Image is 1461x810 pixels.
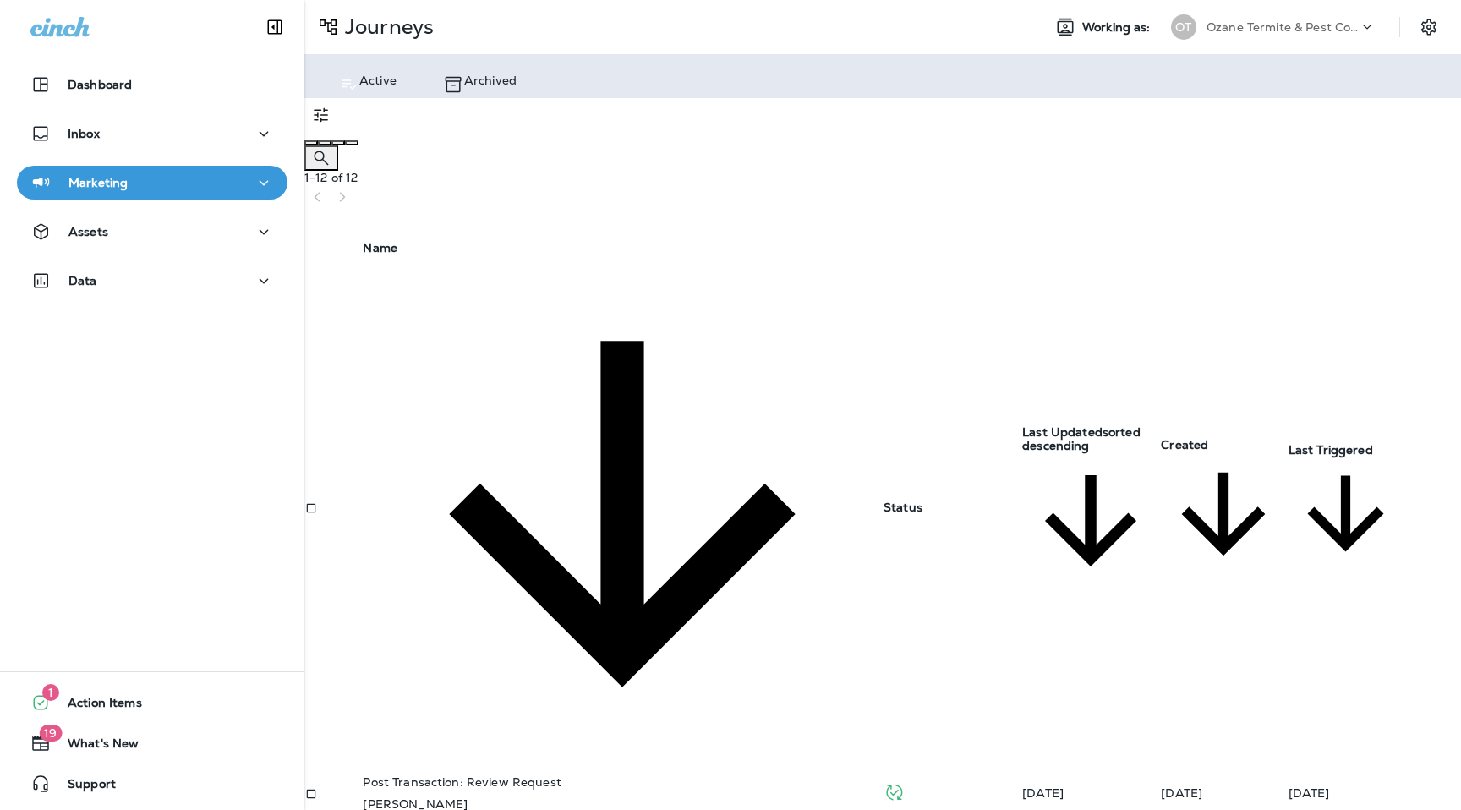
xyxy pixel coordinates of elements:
[1289,442,1403,520] span: Last Triggered
[51,777,116,797] span: Support
[42,684,59,701] span: 1
[68,127,100,140] p: Inbox
[1082,20,1154,35] span: Working as:
[1022,424,1141,453] span: sorted descending
[17,767,287,801] button: Support
[17,166,287,200] button: Marketing
[1022,424,1103,440] span: Last Updated
[68,225,108,238] p: Assets
[51,696,142,716] span: Action Items
[304,98,338,132] button: Filters
[68,274,97,287] p: Data
[338,14,434,40] p: Journeys
[68,78,132,91] p: Dashboard
[1161,437,1208,452] span: Created
[464,74,517,87] p: Archived
[304,145,338,171] button: Search Journeys
[51,736,139,757] span: What's New
[17,264,287,298] button: Data
[1207,20,1359,34] p: Ozane Termite & Pest Control
[1171,14,1196,40] div: OT
[39,725,62,742] span: 19
[1022,785,1064,801] span: Julia Horton
[884,784,905,799] span: Published
[17,117,287,151] button: Inbox
[359,74,397,87] p: Active
[884,500,922,515] span: Status
[17,726,287,760] button: 19What's New
[363,775,882,789] p: Post Transaction: Review Request
[17,686,287,720] button: 1Action Items
[363,240,882,520] span: Name
[304,171,1457,184] div: 1 - 12 of 12
[1161,785,1202,801] span: Frank Carreno
[68,176,128,189] p: Marketing
[363,240,397,255] span: Name
[17,215,287,249] button: Assets
[1289,442,1373,457] span: Last Triggered
[1414,12,1444,42] button: Settings
[251,10,298,44] button: Collapse Sidebar
[304,227,1461,240] p: New
[1022,424,1159,528] span: Last Updatedsorted descending
[17,68,287,101] button: Dashboard
[1161,437,1286,521] span: Created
